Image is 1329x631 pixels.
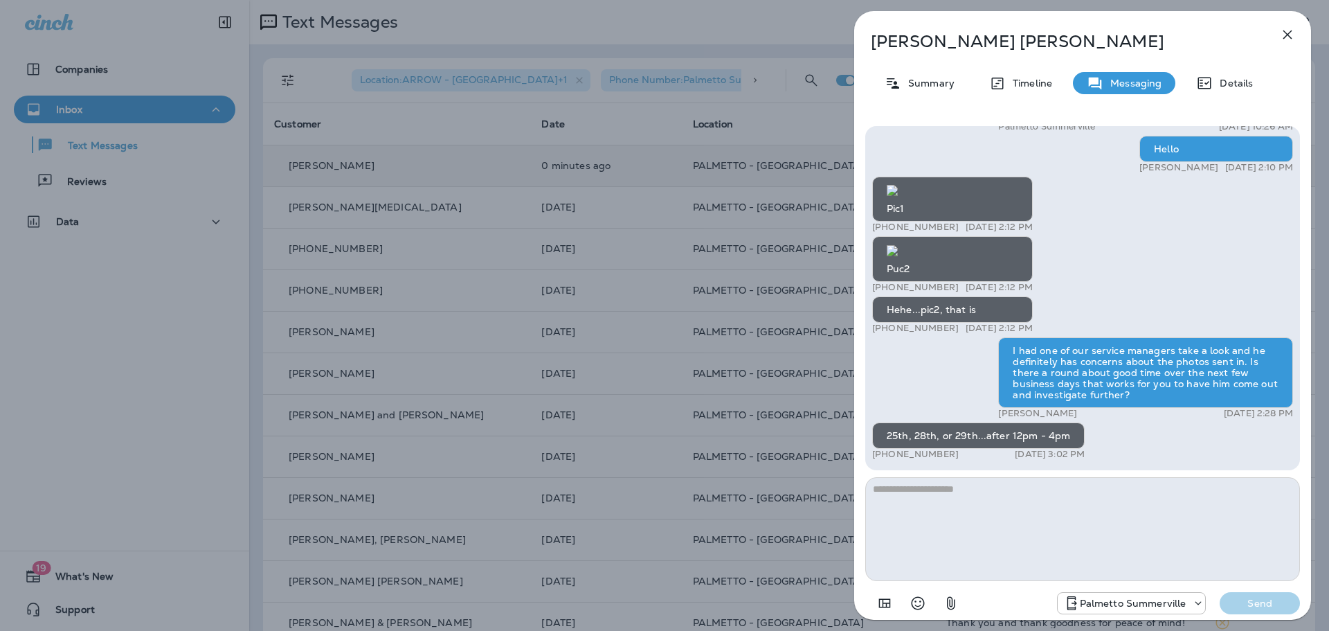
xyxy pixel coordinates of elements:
p: [DATE] 2:12 PM [966,222,1033,233]
p: [DATE] 2:12 PM [966,323,1033,334]
img: twilio-download [887,185,898,196]
div: 25th, 28th, or 29th...after 12pm - 4pm [872,423,1085,449]
p: Palmetto Summerville [998,121,1095,132]
p: [DATE] 2:10 PM [1225,162,1293,173]
p: [PHONE_NUMBER] [872,449,959,460]
div: I had one of our service managers take a look and he definitely has concerns about the photos sen... [998,337,1293,408]
button: Select an emoji [904,589,932,617]
p: Palmetto Summerville [1080,598,1186,609]
p: [DATE] 3:02 PM [1015,449,1085,460]
p: Messaging [1103,78,1161,89]
button: Add in a premade template [871,589,898,617]
p: Summary [901,78,955,89]
img: twilio-download [887,245,898,256]
div: Pic1 [872,177,1033,222]
p: [DATE] 2:12 PM [966,282,1033,293]
p: [DATE] 2:28 PM [1224,408,1293,419]
p: Details [1213,78,1253,89]
p: Timeline [1006,78,1052,89]
p: [PHONE_NUMBER] [872,222,959,233]
div: Hehe...pic2, that is [872,296,1033,323]
p: [PHONE_NUMBER] [872,323,959,334]
div: +1 (843) 594-2691 [1058,595,1206,612]
p: [DATE] 10:26 AM [1219,121,1293,132]
p: [PHONE_NUMBER] [872,282,959,293]
div: Puc2 [872,236,1033,282]
p: [PERSON_NAME] [PERSON_NAME] [871,32,1249,51]
p: [PERSON_NAME] [998,408,1077,419]
p: [PERSON_NAME] [1139,162,1218,173]
div: Hello [1139,136,1293,162]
